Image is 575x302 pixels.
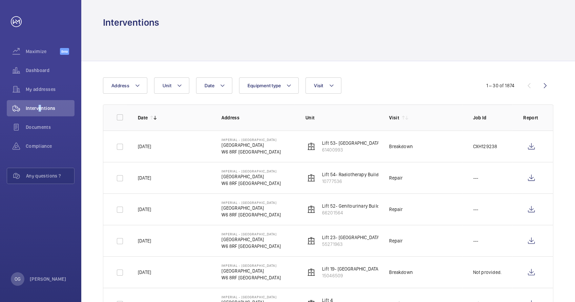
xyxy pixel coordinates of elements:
[221,295,280,299] p: Imperial - [GEOGRAPHIC_DATA]
[486,82,514,89] div: 1 – 30 of 1874
[26,48,60,55] span: Maximize
[473,175,478,181] p: ---
[389,237,403,244] div: Repair
[307,205,315,213] img: elevator.svg
[221,232,280,236] p: Imperial - [GEOGRAPHIC_DATA]
[26,143,74,149] span: Compliance
[221,148,280,155] p: W6 8RF [GEOGRAPHIC_DATA]
[305,114,378,121] p: Unit
[307,174,315,182] img: elevator.svg
[138,206,151,213] p: [DATE]
[221,180,280,187] p: W6 8RF [GEOGRAPHIC_DATA]
[523,114,539,121] p: Report
[138,114,148,121] p: Date
[307,237,315,245] img: elevator.svg
[473,206,478,213] p: ---
[322,209,413,216] p: 66201564
[26,86,74,93] span: My addresses
[103,77,147,94] button: Address
[205,83,214,88] span: Date
[389,143,413,150] div: Breakdown
[221,263,280,268] p: Imperial - [GEOGRAPHIC_DATA]
[389,175,403,181] div: Repair
[322,140,407,146] p: Lift 53- [GEOGRAPHIC_DATA] (Passenger)
[221,211,280,218] p: W6 8RF [GEOGRAPHIC_DATA]
[138,237,151,244] p: [DATE]
[138,143,151,150] p: [DATE]
[239,77,299,94] button: Equipment type
[248,83,281,88] span: Equipment type
[221,138,280,142] p: Imperial - [GEOGRAPHIC_DATA]
[307,268,315,276] img: elevator.svg
[30,276,66,282] p: [PERSON_NAME]
[60,48,69,55] span: Beta
[473,237,478,244] p: ---
[26,124,74,131] span: Documents
[111,83,129,88] span: Address
[322,203,413,209] p: Lift 52- Genitourinary Building (Passenger)
[221,201,280,205] p: Imperial - [GEOGRAPHIC_DATA]
[389,206,403,213] div: Repair
[221,114,294,121] p: Address
[221,142,280,148] p: [GEOGRAPHIC_DATA]
[138,269,151,276] p: [DATE]
[26,105,74,112] span: Interventions
[322,178,412,185] p: 10777536
[221,173,280,180] p: [GEOGRAPHIC_DATA]
[221,236,280,243] p: [GEOGRAPHIC_DATA]
[221,169,280,173] p: Imperial - [GEOGRAPHIC_DATA]
[163,83,171,88] span: Unit
[473,269,502,276] p: Not provided.
[389,114,399,121] p: Visit
[26,172,74,179] span: Any questions ?
[154,77,189,94] button: Unit
[138,175,151,181] p: [DATE]
[473,143,497,150] p: CXH129238
[221,205,280,211] p: [GEOGRAPHIC_DATA]
[322,241,420,248] p: 55271963
[322,171,412,178] p: Lift 54- Radiotherapy Building (Passenger)
[26,67,74,74] span: Dashboard
[322,265,419,272] p: Lift 19- [GEOGRAPHIC_DATA] Block (Passenger)
[322,234,420,241] p: Lift 23- [GEOGRAPHIC_DATA] Block (Passenger)
[103,16,159,29] h1: Interventions
[221,274,280,281] p: W6 8RF [GEOGRAPHIC_DATA]
[221,268,280,274] p: [GEOGRAPHIC_DATA]
[221,243,280,250] p: W6 8RF [GEOGRAPHIC_DATA]
[322,146,407,153] p: 61400993
[196,77,232,94] button: Date
[15,276,21,282] p: OG
[322,272,419,279] p: 15046509
[314,83,323,88] span: Visit
[389,269,413,276] div: Breakdown
[307,142,315,150] img: elevator.svg
[305,77,341,94] button: Visit
[473,114,512,121] p: Job Id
